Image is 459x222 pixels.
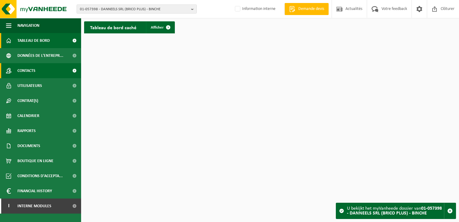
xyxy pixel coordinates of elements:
span: Contrat(s) [17,93,38,108]
span: Documents [17,138,40,153]
span: Navigation [17,18,39,33]
span: Calendrier [17,108,39,123]
span: Demande devis [297,6,326,12]
span: Conditions d'accepta... [17,168,63,183]
span: Interne modules [17,199,51,214]
a: Demande devis [284,3,329,15]
h2: Tableau de bord caché [84,21,142,33]
span: Financial History [17,183,52,199]
span: Données de l'entrepr... [17,48,63,63]
span: I [6,199,11,214]
span: Utilisateurs [17,78,42,93]
label: Information interne [234,5,275,14]
span: Afficher [151,26,164,29]
span: Tableau de bord [17,33,50,48]
button: 01-057398 - DANNEELS SRL (BRICO PLUS) - BINCHE [77,5,197,14]
a: Afficher [146,21,174,33]
strong: 01-057398 - DANNEELS SRL (BRICO PLUS) - BINCHE [347,206,442,216]
span: 01-057398 - DANNEELS SRL (BRICO PLUS) - BINCHE [80,5,189,14]
span: Contacts [17,63,35,78]
span: Boutique en ligne [17,153,53,168]
span: Rapports [17,123,36,138]
div: U bekijkt het myVanheede dossier van [347,203,444,219]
